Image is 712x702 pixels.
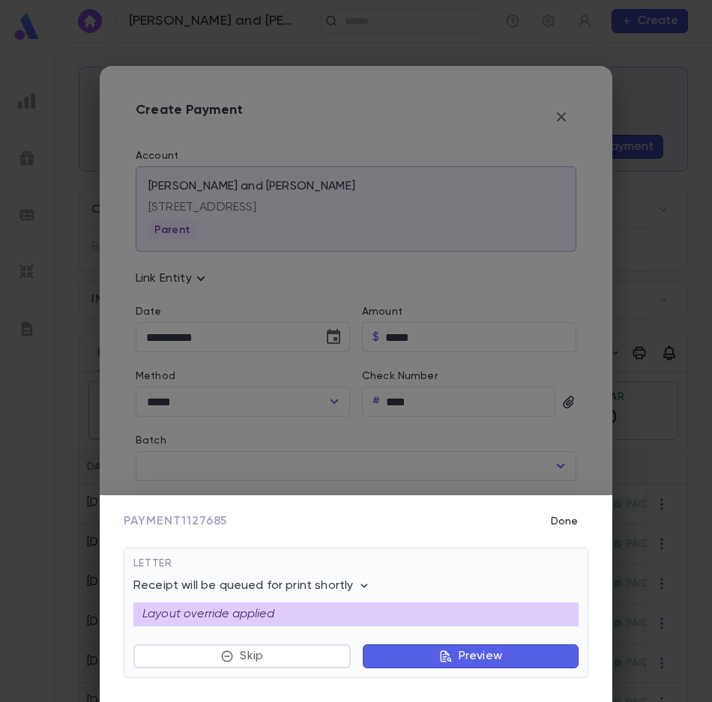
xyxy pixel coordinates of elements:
[133,602,579,626] div: Layout override applied
[133,644,351,668] button: Skip
[133,557,579,578] div: Letter
[133,578,372,593] p: Receipt will be queued for print shortly
[124,514,227,529] span: Payment 1127685
[240,649,263,664] p: Skip
[459,649,502,664] p: Preview
[363,644,579,668] button: Preview
[540,507,588,536] button: Done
